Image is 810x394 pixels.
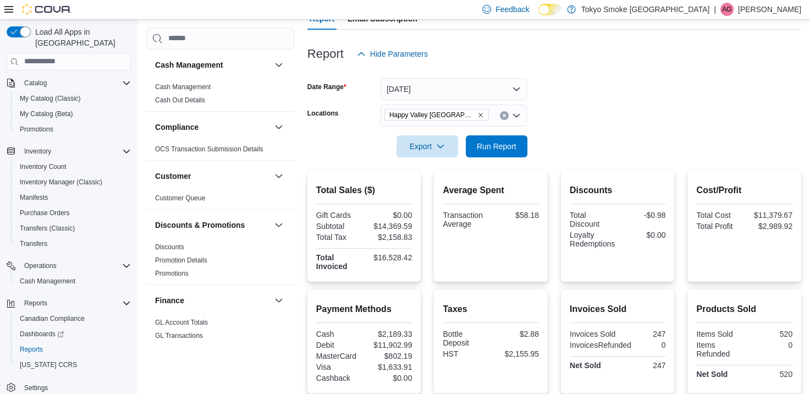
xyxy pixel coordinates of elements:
h2: Total Sales ($) [316,184,412,197]
span: Cash Management [155,83,211,91]
div: $11,902.99 [366,341,412,349]
h3: Discounts & Promotions [155,220,245,231]
div: 520 [747,330,792,338]
span: Purchase Orders [15,206,131,220]
span: Transfers [15,237,131,250]
button: Finance [272,294,285,307]
span: My Catalog (Beta) [20,110,73,118]
button: Inventory Manager (Classic) [11,174,135,190]
span: Inventory [20,145,131,158]
span: Dashboards [20,330,64,338]
a: Canadian Compliance [15,312,89,325]
button: Run Report [466,135,527,157]
div: Invoices Sold [570,330,615,338]
span: Inventory [24,147,51,156]
span: Feedback [495,4,529,15]
p: | [714,3,716,16]
h2: Discounts [570,184,666,197]
div: Total Cost [696,211,742,220]
span: Happy Valley [GEOGRAPHIC_DATA] [389,110,475,121]
span: GL Transactions [155,331,203,340]
button: Operations [20,259,61,272]
div: Items Sold [696,330,742,338]
div: $1,633.91 [366,363,412,371]
div: InvoicesRefunded [570,341,631,349]
span: Cash Management [20,277,75,286]
div: MasterCard [316,352,362,360]
span: Promotions [20,125,53,134]
button: Canadian Compliance [11,311,135,326]
span: Washington CCRS [15,358,131,371]
span: Canadian Compliance [20,314,85,323]
span: My Catalog (Classic) [20,94,81,103]
button: Operations [2,258,135,273]
span: AG [722,3,731,16]
button: Open list of options [512,111,521,120]
p: [PERSON_NAME] [738,3,801,16]
h2: Payment Methods [316,303,412,316]
strong: Net Sold [570,361,601,370]
button: Clear input [500,111,509,120]
label: Locations [307,109,339,118]
div: $0.00 [620,231,665,239]
span: Happy Valley Goose Bay [384,109,489,121]
img: Cova [22,4,71,15]
a: Discounts [155,243,184,251]
a: GL Account Totals [155,319,208,326]
div: $14,369.59 [366,222,412,231]
button: Purchase Orders [11,205,135,221]
span: Hide Parameters [370,48,428,59]
div: Customer [146,191,294,209]
span: Run Report [477,141,516,152]
span: Promotions [155,269,189,278]
span: Transfers [20,239,47,248]
span: Inventory Count [15,160,131,173]
div: 247 [620,361,665,370]
span: Reports [20,345,43,354]
button: My Catalog (Beta) [11,106,135,122]
a: My Catalog (Beta) [15,107,78,121]
div: Discounts & Promotions [146,240,294,284]
a: Purchase Orders [15,206,74,220]
span: Load All Apps in [GEOGRAPHIC_DATA] [31,26,131,48]
button: Hide Parameters [352,43,432,65]
button: Compliance [272,121,285,134]
div: $2,158.83 [366,233,412,242]
h2: Taxes [443,303,539,316]
button: Export [396,135,458,157]
button: My Catalog (Classic) [11,91,135,106]
h3: Compliance [155,122,199,133]
div: Allyson Gear [720,3,734,16]
div: 0 [636,341,665,349]
a: Promotion Details [155,256,207,264]
div: Subtotal [316,222,362,231]
a: Inventory Count [15,160,71,173]
a: Reports [15,343,47,356]
span: Cash Out Details [155,96,205,105]
a: Cash Out Details [155,96,205,104]
a: Transfers (Classic) [15,222,79,235]
span: Operations [24,261,57,270]
button: Customer [155,171,270,182]
h2: Products Sold [696,303,792,316]
span: Reports [20,297,131,310]
span: Promotions [15,123,131,136]
div: $58.18 [493,211,539,220]
div: Compliance [146,143,294,160]
span: Inventory Manager (Classic) [20,178,102,187]
a: My Catalog (Classic) [15,92,85,105]
a: Manifests [15,191,52,204]
div: Transaction Average [443,211,488,228]
span: GL Account Totals [155,318,208,327]
a: Transfers [15,237,52,250]
span: Operations [20,259,131,272]
button: Reports [2,295,135,311]
h3: Finance [155,295,184,306]
span: Reports [15,343,131,356]
span: Transfers (Classic) [15,222,131,235]
div: Cashback [316,374,362,382]
span: Cash Management [15,275,131,288]
div: Visa [316,363,362,371]
div: Finance [146,316,294,347]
